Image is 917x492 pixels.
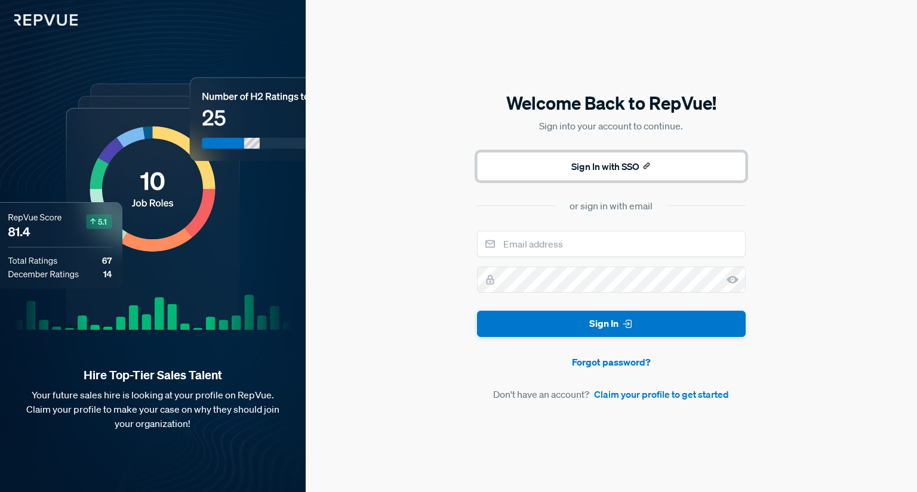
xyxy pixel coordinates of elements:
input: Email address [477,231,746,257]
div: or sign in with email [570,199,653,213]
a: Forgot password? [477,355,746,369]
button: Sign In with SSO [477,152,746,181]
h5: Welcome Back to RepVue! [477,91,746,116]
a: Claim your profile to get started [594,387,729,401]
strong: Hire Top-Tier Sales Talent [19,367,287,383]
article: Don't have an account? [477,387,746,401]
button: Sign In [477,311,746,338]
p: Your future sales hire is looking at your profile on RepVue. Claim your profile to make your case... [19,388,287,431]
p: Sign into your account to continue. [477,119,746,133]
